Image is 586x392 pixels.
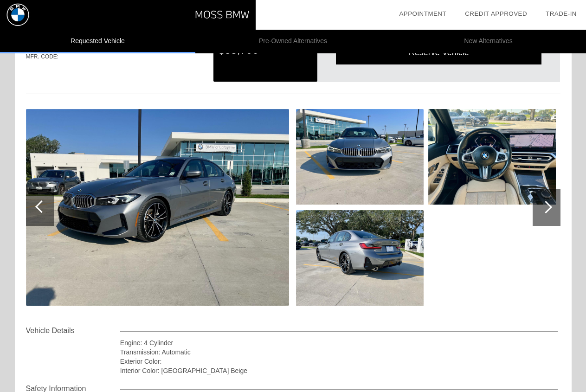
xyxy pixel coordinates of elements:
a: Appointment [399,10,446,17]
img: b58a2c18c0bb16a893e783512e204edd.jpg [296,210,424,306]
div: Exterior Color: [120,357,559,366]
a: Trade-In [546,10,577,17]
li: New Alternatives [391,30,586,53]
li: Pre-Owned Alternatives [195,30,391,53]
img: 2f723209803f232fe9280c9f51597f5d.jpg [26,109,289,306]
div: Vehicle Details [26,325,120,336]
div: Quoted on [DATE] 11:57:07 AM [26,66,560,81]
div: Engine: 4 Cylinder [120,338,559,347]
img: b675b1a1879bf9da50911c0205f6b3d3.jpg [428,109,556,205]
div: Transmission: Automatic [120,347,559,357]
div: Interior Color: [GEOGRAPHIC_DATA] Beige [120,366,559,375]
img: 7a6d0f6bc6bb333e131543a6bcb8fecf.jpg [296,109,424,205]
a: Credit Approved [465,10,527,17]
